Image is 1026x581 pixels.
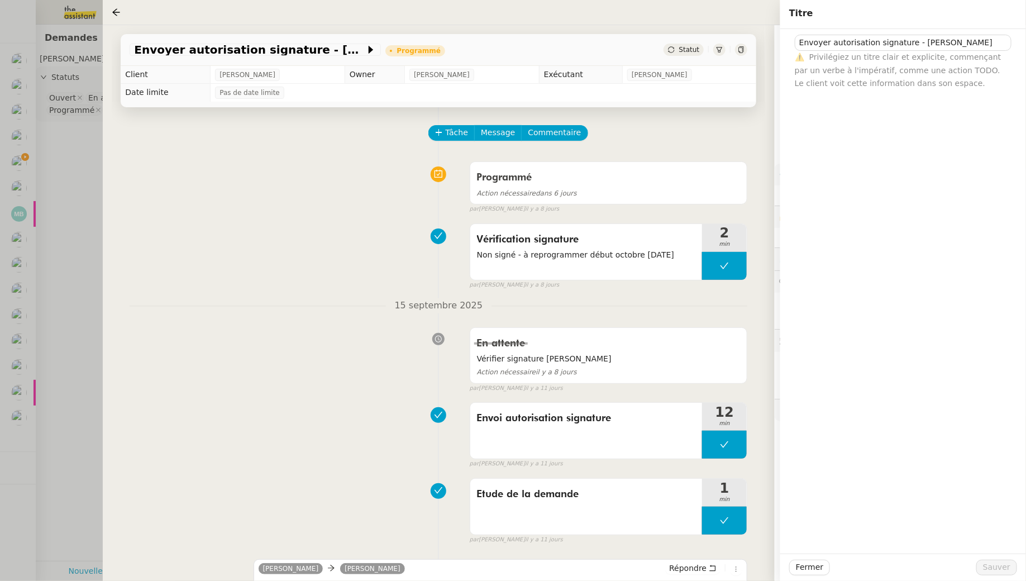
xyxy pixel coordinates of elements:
[775,164,1026,185] div: ⚙️Procédures
[470,204,560,214] small: [PERSON_NAME]
[702,495,747,504] span: min
[477,353,741,365] span: Vérifier signature [PERSON_NAME]
[528,126,581,139] span: Commentaire
[775,399,1026,421] div: 🧴Autres
[521,125,588,141] button: Commentaire
[470,204,479,214] span: par
[789,8,813,18] span: Titre
[702,482,747,495] span: 1
[779,406,814,415] span: 🧴
[477,368,577,376] span: il y a 8 jours
[219,87,280,98] span: Pas de date limite
[386,298,492,313] span: 15 septembre 2025
[702,226,747,240] span: 2
[477,339,526,349] span: En attente
[525,535,563,545] span: il y a 11 jours
[632,69,688,80] span: [PERSON_NAME]
[477,368,536,376] span: Action nécessaire
[428,125,475,141] button: Tâche
[669,563,707,574] span: Répondre
[539,66,622,84] td: Exécutant
[477,249,696,261] span: Non signé - à reprogrammer début octobre [DATE]
[796,561,823,574] span: Fermer
[775,206,1026,228] div: 🔐Données client
[414,69,470,80] span: [PERSON_NAME]
[525,280,559,290] span: il y a 8 jours
[345,66,404,84] td: Owner
[789,560,830,575] button: Fermer
[525,384,563,393] span: il y a 11 jours
[470,535,563,545] small: [PERSON_NAME]
[470,384,563,393] small: [PERSON_NAME]
[795,53,804,61] span: ⚠️
[470,535,479,545] span: par
[665,562,720,574] button: Répondre
[702,406,747,419] span: 12
[795,53,1001,88] span: Privilégiez un titre clair et explicite, commençant par un verbe à l'impératif, comme une action ...
[470,384,479,393] span: par
[779,211,852,223] span: 🔐
[477,189,577,197] span: dans 6 jours
[470,280,560,290] small: [PERSON_NAME]
[445,126,468,139] span: Tâche
[470,280,479,290] span: par
[219,69,275,80] span: [PERSON_NAME]
[477,410,696,427] span: Envoi autorisation signature
[470,459,479,469] span: par
[679,46,700,54] span: Statut
[779,254,861,263] span: ⏲️
[779,168,837,181] span: ⚙️
[470,459,563,469] small: [PERSON_NAME]
[121,66,210,84] td: Client
[525,204,559,214] span: il y a 8 jours
[779,277,871,286] span: 💬
[477,189,536,197] span: Action nécessaire
[121,84,210,102] td: Date limite
[477,173,532,183] span: Programmé
[477,486,696,503] span: Etude de la demande
[779,336,919,345] span: 🕵️
[259,564,323,574] a: [PERSON_NAME]
[775,248,1026,270] div: ⏲️Tâches 15:57
[474,125,522,141] button: Message
[976,560,1017,575] button: Sauver
[525,459,563,469] span: il y a 11 jours
[702,240,747,249] span: min
[397,47,441,54] div: Programmé
[775,330,1026,351] div: 🕵️Autres demandes en cours 6
[481,126,515,139] span: Message
[477,231,696,248] span: Vérification signature
[702,419,747,428] span: min
[775,271,1026,293] div: 💬Commentaires 1
[134,44,365,55] span: Envoyer autorisation signature - [PERSON_NAME]
[340,564,405,574] a: [PERSON_NAME]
